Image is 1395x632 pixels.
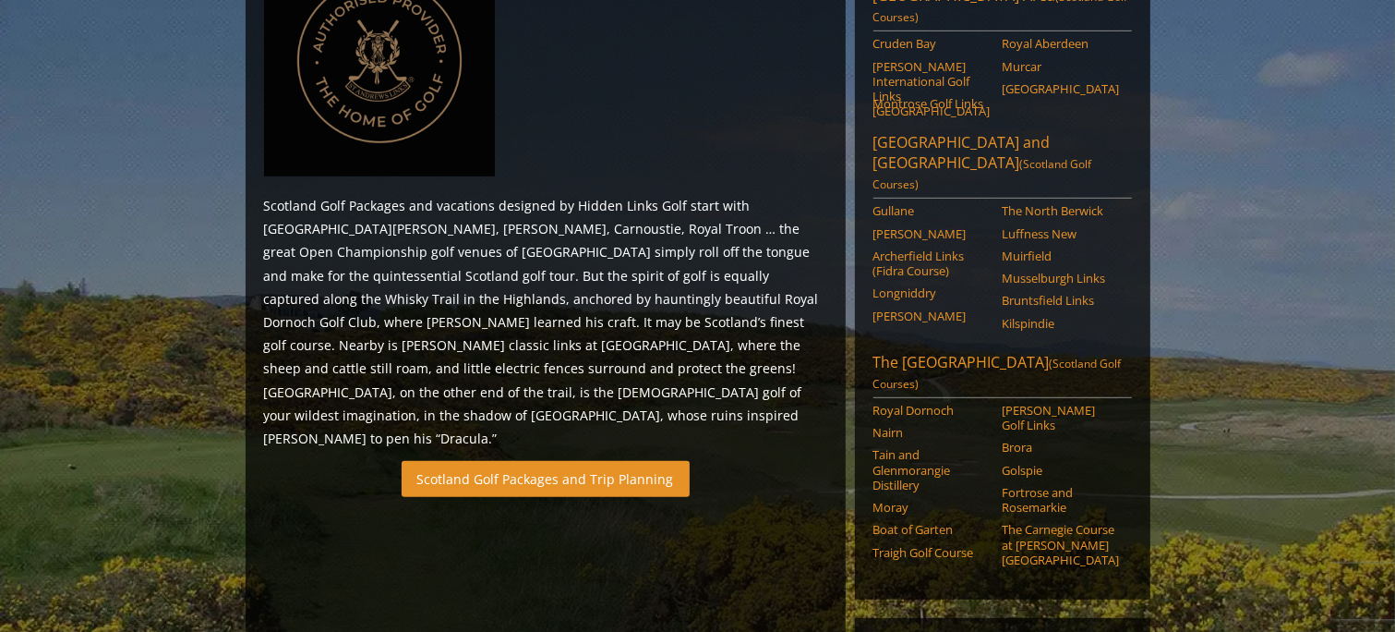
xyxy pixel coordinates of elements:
[1003,59,1120,74] a: Murcar
[873,545,991,560] a: Traigh Golf Course
[1003,316,1120,331] a: Kilspindie
[1003,522,1120,567] a: The Carnegie Course at [PERSON_NAME][GEOGRAPHIC_DATA]
[873,500,991,515] a: Moray
[1003,36,1120,51] a: Royal Aberdeen
[873,309,991,323] a: [PERSON_NAME]
[873,156,1092,192] span: (Scotland Golf Courses)
[1003,226,1120,241] a: Luffness New
[1003,249,1120,263] a: Muirfield
[1003,271,1120,286] a: Musselburgh Links
[873,356,1122,392] span: (Scotland Golf Courses)
[873,36,991,51] a: Cruden Bay
[873,249,991,279] a: Archerfield Links (Fidra Course)
[1003,440,1120,455] a: Brora
[873,522,991,537] a: Boat of Garten
[873,447,991,492] a: Tain and Glenmorangie Distillery
[1003,485,1120,516] a: Fortrose and Rosemarkie
[1003,403,1120,433] a: [PERSON_NAME] Golf Links
[1003,463,1120,478] a: Golspie
[873,425,991,440] a: Nairn
[873,352,1132,398] a: The [GEOGRAPHIC_DATA](Scotland Golf Courses)
[873,286,991,300] a: Longniddry
[873,132,1132,199] a: [GEOGRAPHIC_DATA] and [GEOGRAPHIC_DATA](Scotland Golf Courses)
[873,203,991,218] a: Gullane
[873,226,991,241] a: [PERSON_NAME]
[1003,81,1120,96] a: [GEOGRAPHIC_DATA]
[1003,293,1120,308] a: Bruntsfield Links
[873,403,991,418] a: Royal Dornoch
[402,461,690,497] a: Scotland Golf Packages and Trip Planning
[264,194,827,450] p: Scotland Golf Packages and vacations designed by Hidden Links Golf start with [GEOGRAPHIC_DATA][P...
[873,96,991,111] a: Montrose Golf Links
[1003,203,1120,218] a: The North Berwick
[873,59,991,119] a: [PERSON_NAME] International Golf Links [GEOGRAPHIC_DATA]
